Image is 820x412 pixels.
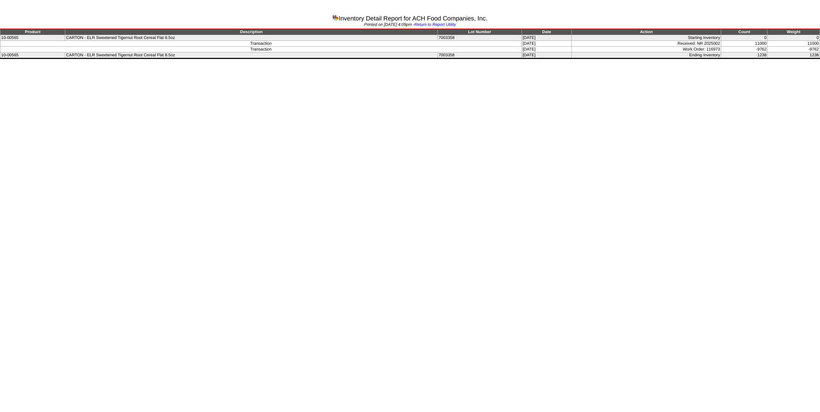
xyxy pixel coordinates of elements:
[767,41,820,47] td: 11000
[721,52,767,59] td: 1238
[572,35,721,41] td: Starting Inventory
[767,47,820,52] td: -9762
[414,22,456,27] a: Return to Report Utility
[65,52,438,59] td: CARTON - ELR Sweetened Tigernut Root Cereal Flat 8.5oz
[332,14,339,20] img: graph.gif
[437,52,522,59] td: 7003358
[767,52,820,59] td: 1238
[65,29,438,35] td: Description
[0,47,522,52] td: Transaction
[437,35,522,41] td: 7003358
[437,29,522,35] td: Lot Number
[0,52,65,59] td: 10-00565
[0,35,65,41] td: 10-00565
[721,35,767,41] td: 0
[522,29,572,35] td: Date
[522,35,572,41] td: [DATE]
[0,41,522,47] td: Transaction
[767,35,820,41] td: 0
[572,47,721,52] td: Work Order: 116973
[0,29,65,35] td: Product
[572,29,721,35] td: Action
[522,52,572,59] td: [DATE]
[65,35,438,41] td: CARTON - ELR Sweetened Tigernut Root Cereal Flat 8.5oz
[522,47,572,52] td: [DATE]
[522,41,572,47] td: [DATE]
[721,47,767,52] td: -9762
[572,52,721,59] td: Ending Inventory
[721,29,767,35] td: Count
[767,29,820,35] td: Weight
[721,41,767,47] td: 11000
[572,41,721,47] td: Received: NR 2025002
